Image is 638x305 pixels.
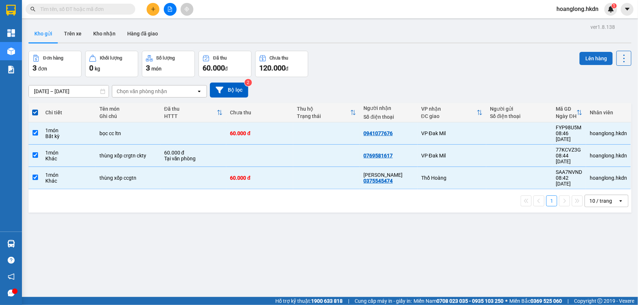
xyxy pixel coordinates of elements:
div: bọc cc ltn [99,130,157,136]
sup: 1 [612,3,617,8]
button: Chưa thu120.000đ [255,51,308,77]
button: aim [181,3,193,16]
button: Kho gửi [29,25,58,42]
img: solution-icon [7,66,15,73]
div: Mã GD [556,106,577,112]
img: icon-new-feature [608,6,614,12]
input: Tìm tên, số ĐT hoặc mã đơn [40,5,127,13]
div: hoanglong.hkdn [590,153,627,159]
div: Số điện thoại [363,114,414,120]
div: 60.000 đ [230,130,290,136]
div: Chọn văn phòng nhận [117,88,167,95]
img: dashboard-icon [7,29,15,37]
button: Đã thu60.000đ [199,51,252,77]
span: Miền Bắc [509,297,562,305]
div: Khối lượng [100,56,122,61]
div: thùng xốp ccgtn [99,175,157,181]
div: HTTT [164,113,217,119]
span: hoanglong.hkdn [551,4,604,14]
div: VP nhận [421,106,477,112]
img: warehouse-icon [7,240,15,248]
div: FYP98U5M [556,125,582,130]
div: Thu hộ [297,106,351,112]
div: 10 / trang [589,197,612,205]
div: Đã thu [164,106,217,112]
sup: 2 [245,79,252,86]
span: 60.000 [203,64,225,72]
span: 120.000 [259,64,286,72]
div: 1 món [45,150,92,156]
div: VP Đak Mil [421,130,483,136]
span: 3 [33,64,37,72]
span: search [30,7,35,12]
button: 1 [546,195,557,206]
div: Tại văn phòng [164,156,223,161]
img: logo-vxr [6,5,16,16]
div: Trạng thái [297,113,351,119]
button: Lên hàng [580,52,613,65]
span: Miền Nam [414,297,503,305]
div: Chưa thu [230,110,290,115]
span: Cung cấp máy in - giấy in: [355,297,412,305]
span: 1 [613,3,615,8]
div: Thổ Hoàng [421,175,483,181]
div: 0375545474 [363,178,393,184]
span: ⚪️ [505,300,507,302]
span: đ [286,66,288,72]
div: Chưa thu [270,56,288,61]
div: Khác [45,178,92,184]
div: Người nhận [363,105,414,111]
div: 60.000 đ [164,150,223,156]
div: hoanglong.hkdn [590,175,627,181]
svg: open [618,198,624,204]
button: Số lượng3món [142,51,195,77]
div: Đã thu [213,56,227,61]
div: 08:42 [DATE] [556,175,582,187]
th: Toggle SortBy [552,103,586,122]
div: VP Đak Mil [421,153,483,159]
th: Toggle SortBy [161,103,227,122]
div: Bất kỳ [45,133,92,139]
button: Khối lượng0kg [85,51,138,77]
div: ver 1.8.138 [590,23,615,31]
span: question-circle [8,257,15,264]
strong: 0708 023 035 - 0935 103 250 [437,298,503,304]
button: Kho nhận [87,25,121,42]
span: kg [95,66,100,72]
span: 3 [146,64,150,72]
span: copyright [597,298,603,304]
span: Hỗ trợ kỹ thuật: [275,297,343,305]
span: 0 [89,64,93,72]
svg: open [196,88,202,94]
div: Ngày ĐH [556,113,577,119]
div: lê duẩn [363,172,414,178]
button: plus [147,3,159,16]
th: Toggle SortBy [293,103,360,122]
div: Ghi chú [99,113,157,119]
button: caret-down [621,3,634,16]
div: Chi tiết [45,110,92,115]
div: Đơn hàng [43,56,63,61]
span: caret-down [624,6,631,12]
button: Hàng đã giao [121,25,164,42]
span: message [8,290,15,297]
button: Bộ lọc [210,83,248,98]
span: notification [8,273,15,280]
div: 0769581617 [363,153,393,159]
div: 60.000 đ [230,175,290,181]
span: file-add [167,7,173,12]
div: 77KCVZ3G [556,147,582,153]
span: plus [151,7,156,12]
span: đ [225,66,228,72]
div: Số điện thoại [490,113,549,119]
div: 08:44 [DATE] [556,153,582,164]
span: đơn [38,66,47,72]
button: Trên xe [58,25,87,42]
img: warehouse-icon [7,47,15,55]
div: Người gửi [490,106,549,112]
div: ĐC giao [421,113,477,119]
div: 0941077676 [363,130,393,136]
div: Khác [45,156,92,161]
div: SAA7NVND [556,169,582,175]
span: | [348,297,349,305]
